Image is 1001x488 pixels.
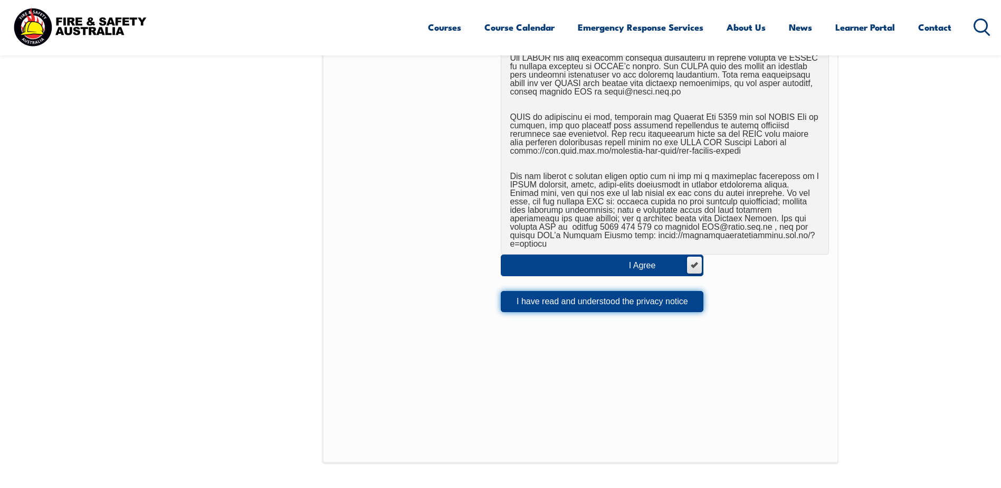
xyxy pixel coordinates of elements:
[835,13,895,41] a: Learner Portal
[629,261,677,270] div: I Agree
[789,13,812,41] a: News
[501,291,703,312] button: I have read and understood the privacy notice
[727,13,766,41] a: About Us
[578,13,703,41] a: Emergency Response Services
[484,13,555,41] a: Course Calendar
[428,13,461,41] a: Courses
[918,13,951,41] a: Contact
